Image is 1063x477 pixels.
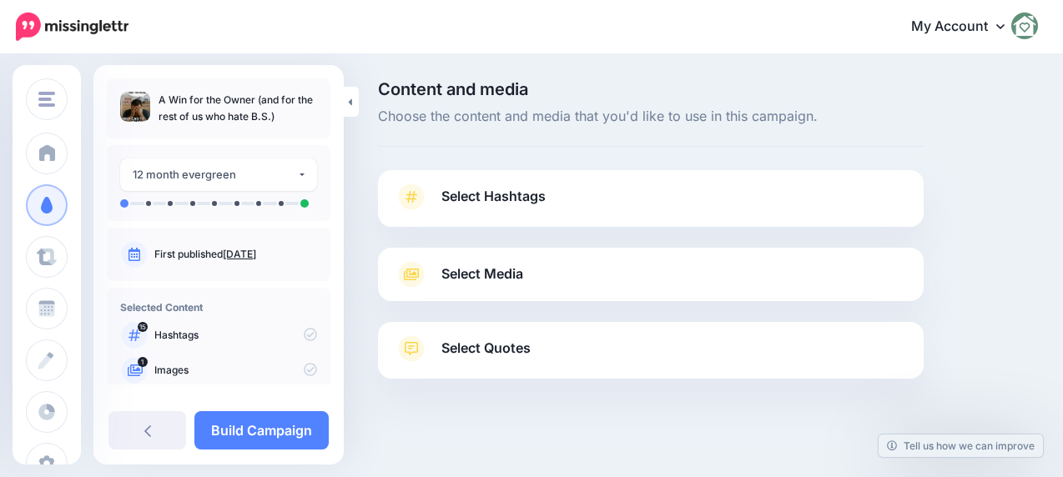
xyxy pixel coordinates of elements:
a: Select Media [395,261,907,288]
p: Images [154,363,317,378]
h4: Selected Content [120,301,317,314]
img: Missinglettr [16,13,128,41]
span: 15 [138,322,148,332]
span: Choose the content and media that you'd like to use in this campaign. [378,106,924,128]
div: 12 month evergreen [133,165,297,184]
span: 1 [138,357,148,367]
a: My Account [894,7,1038,48]
img: 5bd33cd1e4e392e9278fe81d3e862f0f_thumb.jpg [120,92,150,122]
span: Select Quotes [441,337,531,359]
a: Select Quotes [395,335,907,379]
a: [DATE] [223,248,256,260]
a: Tell us how we can improve [879,434,1043,457]
img: menu.png [38,92,55,107]
button: 12 month evergreen [120,158,317,191]
p: A Win for the Owner (and for the rest of us who hate B.S.) [159,92,317,125]
a: Select Hashtags [395,183,907,227]
span: Select Hashtags [441,185,546,208]
p: First published [154,247,317,262]
span: Content and media [378,81,924,98]
p: Hashtags [154,328,317,343]
span: Select Media [441,263,523,285]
